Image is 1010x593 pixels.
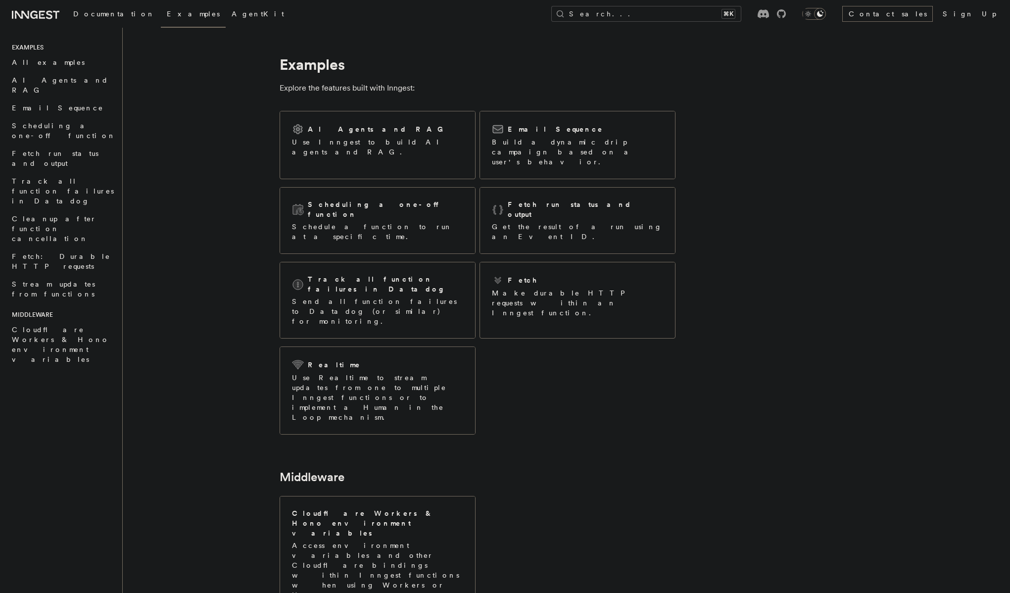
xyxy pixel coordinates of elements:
[508,124,603,134] h2: Email Sequence
[308,124,448,134] h2: AI Agents and RAG
[842,6,933,22] a: Contact sales
[721,9,735,19] kbd: ⌘K
[8,117,116,145] a: Scheduling a one-off function
[480,262,675,339] a: FetchMake durable HTTP requests within an Inngest function.
[308,274,463,294] h2: Track all function failures in Datadog
[8,172,116,210] a: Track all function failures in Datadog
[292,296,463,326] p: Send all function failures to Datadog (or similar) for monitoring.
[8,44,44,51] span: Examples
[12,104,103,112] span: Email Sequence
[8,145,116,172] a: Fetch run status and output
[292,373,463,422] p: Use Realtime to stream updates from one to multiple Inngest functions or to implement a Human in ...
[480,187,675,254] a: Fetch run status and outputGet the result of a run using an Event ID.
[280,55,675,73] h1: Examples
[280,111,476,179] a: AI Agents and RAGUse Inngest to build AI agents and RAG.
[280,81,675,95] p: Explore the features built with Inngest:
[292,137,463,157] p: Use Inngest to build AI agents and RAG.
[280,262,476,339] a: Track all function failures in DatadogSend all function failures to Datadog (or similar) for moni...
[480,111,675,179] a: Email SequenceBuild a dynamic drip campaign based on a user's behavior.
[12,326,109,363] span: Cloudflare Workers & Hono environment variables
[8,311,53,319] span: Middleware
[292,222,463,242] p: Schedule a function to run at a specific time.
[8,275,116,303] a: Stream updates from functions
[802,8,826,20] button: Toggle dark mode
[73,10,155,18] span: Documentation
[12,215,96,243] span: Cleanup after function cancellation
[551,6,741,22] button: Search...⌘K
[8,99,116,117] a: Email Sequence
[8,210,116,247] a: Cleanup after function cancellation
[12,76,108,94] span: AI Agents and RAG
[308,199,463,219] h2: Scheduling a one-off function
[12,58,85,66] span: All examples
[508,275,538,285] h2: Fetch
[508,199,663,219] h2: Fetch run status and output
[67,3,161,27] a: Documentation
[280,470,344,484] a: Middleware
[8,53,116,71] a: All examples
[492,137,663,167] p: Build a dynamic drip campaign based on a user's behavior.
[8,71,116,99] a: AI Agents and RAG
[492,222,663,242] p: Get the result of a run using an Event ID.
[280,346,476,435] a: RealtimeUse Realtime to stream updates from one to multiple Inngest functions or to implement a H...
[161,3,226,28] a: Examples
[8,321,116,368] a: Cloudflare Workers & Hono environment variables
[292,508,463,538] h2: Cloudflare Workers & Hono environment variables
[12,149,98,167] span: Fetch run status and output
[232,10,284,18] span: AgentKit
[12,122,116,140] span: Scheduling a one-off function
[12,252,110,270] span: Fetch: Durable HTTP requests
[937,6,1002,22] a: Sign Up
[12,177,114,205] span: Track all function failures in Datadog
[12,280,95,298] span: Stream updates from functions
[492,288,663,318] p: Make durable HTTP requests within an Inngest function.
[308,360,361,370] h2: Realtime
[8,247,116,275] a: Fetch: Durable HTTP requests
[167,10,220,18] span: Examples
[226,3,290,27] a: AgentKit
[280,187,476,254] a: Scheduling a one-off functionSchedule a function to run at a specific time.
